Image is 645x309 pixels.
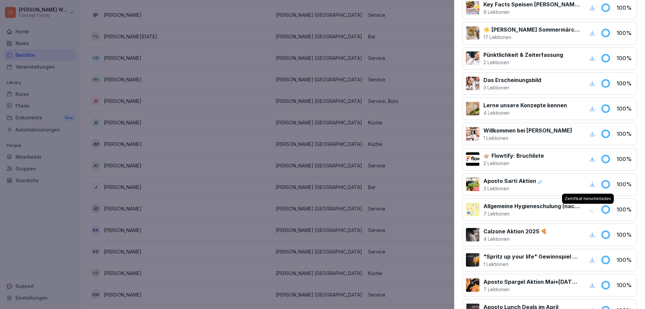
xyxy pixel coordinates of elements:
[483,26,580,34] p: ☀️ [PERSON_NAME] Sommermärchen 2025 - Speisen
[562,194,614,204] div: Zertifikat herunterladen
[483,109,567,116] p: 4 Lektionen
[483,202,580,210] p: Allgemeine Hygieneschulung (nach LMHV §4)
[483,126,572,134] p: Willkommen bei [PERSON_NAME]
[483,185,544,192] p: 3 Lektionen
[616,180,633,188] p: 100 %
[483,59,563,66] p: 2 Lektionen
[616,231,633,239] p: 100 %
[616,155,633,163] p: 100 %
[483,160,544,167] p: 2 Lektionen
[483,84,541,91] p: 3 Lektionen
[483,134,572,142] p: 1 Lektionen
[616,205,633,214] p: 100 %
[483,177,544,185] p: Aposto Sarti Aktion ☄️
[483,152,544,160] p: 👉🏼 Flowtify: Bruchliste
[483,227,547,235] p: Calzone Aktion 2025 🍕
[483,210,580,217] p: 7 Lektionen
[483,101,567,109] p: Lerne unsere Konzepte kennen
[616,79,633,87] p: 100 %
[616,54,633,62] p: 100 %
[616,29,633,37] p: 100 %
[483,286,580,293] p: 7 Lektionen
[616,256,633,264] p: 100 %
[616,281,633,289] p: 100 %
[483,235,547,242] p: 4 Lektionen
[483,278,580,286] p: Aposto Spargel Aktion Mai+[DATE] 🍽
[616,4,633,12] p: 100 %
[483,8,580,15] p: 9 Lektionen
[483,253,580,261] p: "Spritz up your life" Gewinnspiel 2025 🧡🍊
[616,130,633,138] p: 100 %
[483,76,541,84] p: Das Erscheinungsbild
[616,105,633,113] p: 100 %
[483,34,580,41] p: 17 Lektionen
[483,261,580,268] p: 1 Lektionen
[483,51,563,59] p: Pünktlichkeit & Zeiterfassung
[483,0,580,8] p: Key Facts Speisen [PERSON_NAME] [PERSON_NAME] 🥗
